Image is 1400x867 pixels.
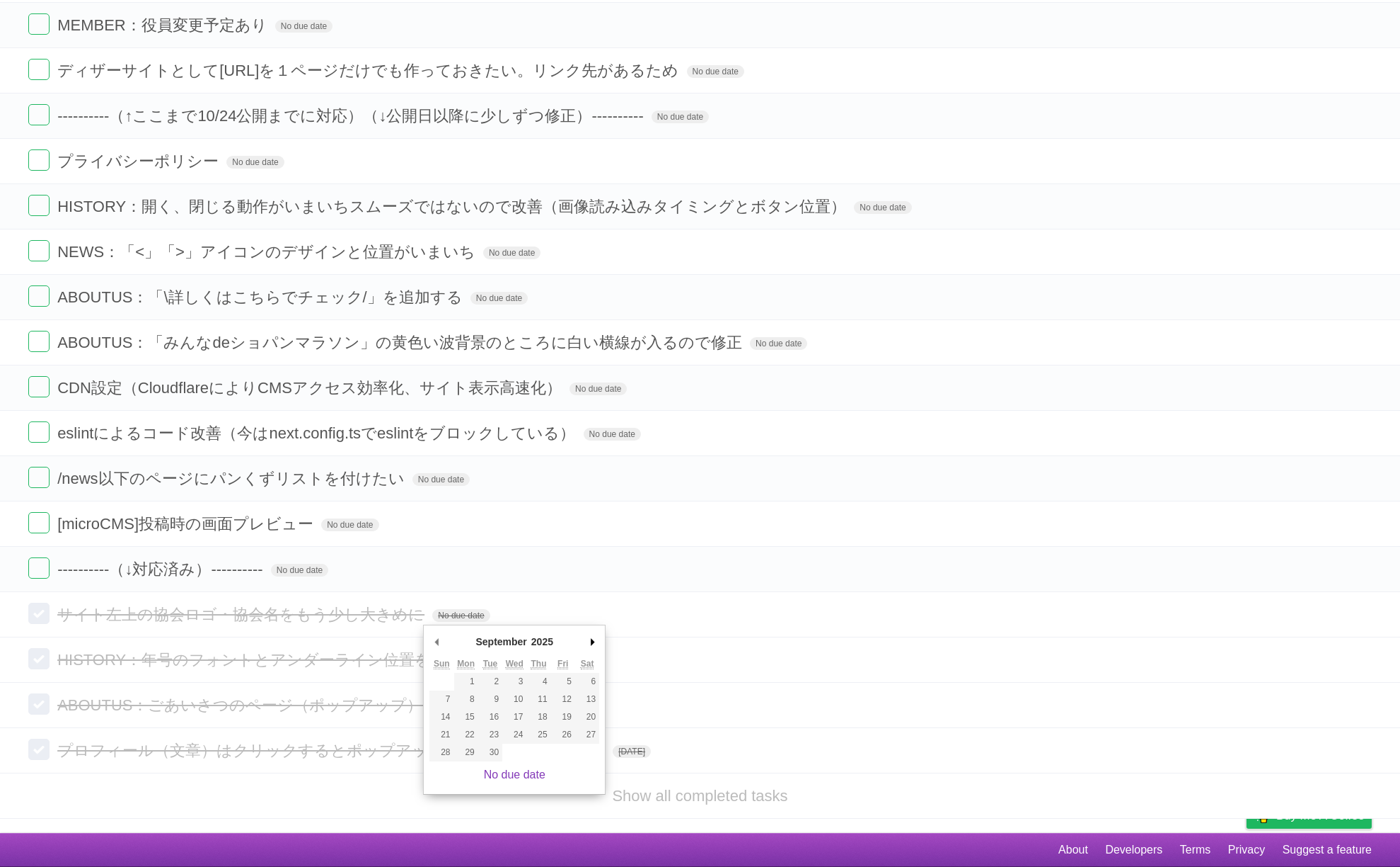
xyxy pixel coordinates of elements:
button: 4 [526,673,550,691]
abbr: Saturday [581,659,594,669]
span: ABOUTUS：ごあいさつのページ（ポップアップ）を作る [57,696,474,714]
button: 22 [454,726,478,744]
span: No due date [470,292,528,305]
label: Done [28,693,50,715]
button: 23 [478,726,502,744]
span: HISTORY：年号のフォントとアンダーライン位置を修正 [57,651,465,669]
span: No due date [483,246,540,259]
span: CDN設定（CloudflareによりCMSアクセス効率化、サイト表示高速化） [57,379,565,397]
span: ABOUTUS：「\詳しくはこちらでチェック/」を追加する [57,288,466,306]
label: Done [28,512,50,533]
a: Show all completed tasks [612,787,787,805]
label: Done [28,104,50,125]
abbr: Sunday [434,659,450,669]
span: [DATE] [613,745,651,758]
span: No due date [321,518,378,531]
span: MEMBER：役員変更予定あり [57,16,271,34]
span: No due date [569,382,627,395]
span: Buy me a coffee [1276,803,1365,828]
button: 28 [429,744,453,761]
button: 30 [478,744,502,761]
span: No due date [432,609,490,622]
button: 21 [429,726,453,744]
a: Privacy [1228,837,1265,863]
button: 1 [454,673,478,691]
a: About [1058,837,1088,863]
span: ディザーサイトとして[URL]を１ページだけでも作っておきたい。リンク先があるため [57,62,682,79]
span: プライバシーポリシー [57,152,222,170]
label: Done [28,331,50,352]
label: Done [28,467,50,488]
span: No due date [652,110,709,123]
button: 18 [526,708,550,726]
button: 3 [502,673,526,691]
button: 13 [575,691,599,708]
button: 17 [502,708,526,726]
span: NEWS：「<」「>」アイコンのデザインと位置がいまいち [57,243,479,261]
a: Developers [1105,837,1162,863]
button: 29 [454,744,478,761]
span: HISTORY：開く、閉じる動作がいまいちスムーズではないので改善（画像読み込みタイミングとボタン位置） [57,198,850,215]
button: 9 [478,691,502,708]
abbr: Thursday [531,659,546,669]
button: 12 [551,691,575,708]
label: Done [28,285,50,307]
button: 27 [575,726,599,744]
a: Terms [1180,837,1211,863]
abbr: Tuesday [483,659,497,669]
label: Done [28,603,50,624]
button: 2 [478,673,502,691]
button: 8 [454,691,478,708]
button: 25 [526,726,550,744]
label: Done [28,557,50,579]
span: ABOUTUS：「みんなdeショパンマラソン」の黄色い波背景のところに白い横線が入るので修正 [57,334,746,351]
label: Done [28,13,50,35]
button: 6 [575,673,599,691]
label: Done [28,376,50,397]
span: No due date [226,156,284,169]
button: 16 [478,708,502,726]
div: 2025 [529,631,555,652]
span: [microCMS]投稿時の画面プレビュー [57,515,317,533]
button: 26 [551,726,575,744]
a: Suggest a feature [1283,837,1372,863]
button: 15 [454,708,478,726]
div: September [473,631,528,652]
button: 20 [575,708,599,726]
span: ----------（↓対応済み）---------- [57,560,267,578]
button: Previous Month [429,631,444,652]
span: プロフィール（文章）はクリックするとポップアップ表示されるような形に [57,742,608,759]
label: Done [28,195,50,216]
span: ----------（↑ここまで10/24公開までに対応）（↓公開日以降に少しずつ修正）---------- [57,107,647,125]
span: サイト左上の協会ロゴ・協会名をもう少し大きめに [57,606,428,623]
label: Done [28,648,50,669]
button: 19 [551,708,575,726]
label: Done [28,739,50,760]
label: Done [28,149,50,171]
button: 10 [502,691,526,708]
button: 11 [526,691,550,708]
button: 7 [429,691,453,708]
label: Done [28,240,50,261]
span: eslintによるコード改善（今はnext.config.tsでeslintをブロックしている） [57,424,579,442]
span: No due date [412,473,470,486]
abbr: Wednesday [506,659,523,669]
label: Done [28,421,50,443]
abbr: Friday [557,659,568,669]
span: No due date [584,428,641,441]
button: Next Month [585,631,599,652]
span: No due date [275,20,332,33]
span: No due date [854,201,911,214]
button: 5 [551,673,575,691]
span: No due date [271,564,328,577]
span: No due date [687,65,744,78]
span: /news以下のページにパンくずリストを付けたい [57,470,407,487]
span: No due date [750,337,807,350]
abbr: Monday [457,659,475,669]
label: Done [28,59,50,80]
a: No due date [484,769,545,781]
button: 14 [429,708,453,726]
button: 24 [502,726,526,744]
